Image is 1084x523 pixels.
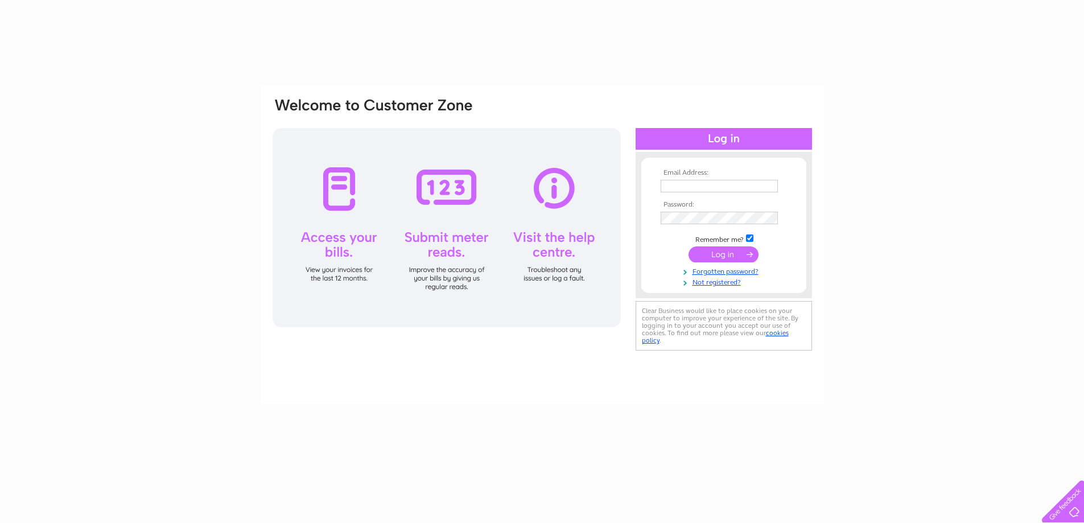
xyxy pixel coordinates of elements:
[689,246,759,262] input: Submit
[658,201,790,209] th: Password:
[661,276,790,287] a: Not registered?
[661,265,790,276] a: Forgotten password?
[658,169,790,177] th: Email Address:
[636,301,812,351] div: Clear Business would like to place cookies on your computer to improve your experience of the sit...
[642,329,789,344] a: cookies policy
[658,233,790,244] td: Remember me?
